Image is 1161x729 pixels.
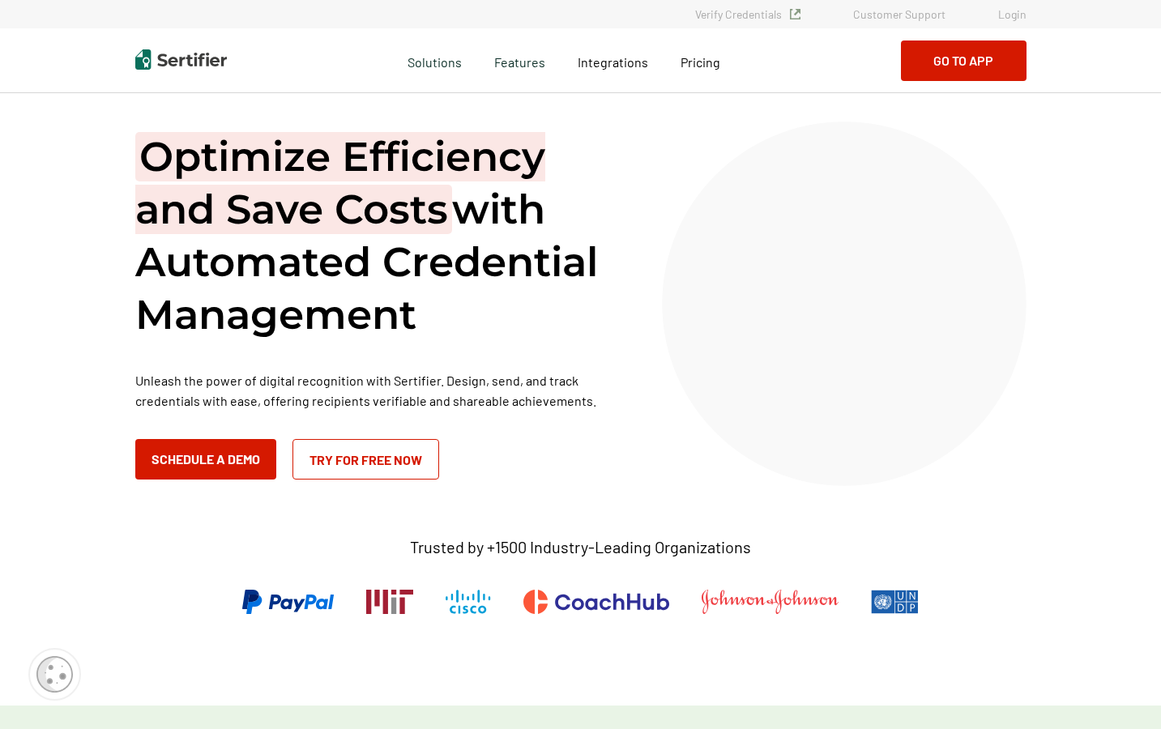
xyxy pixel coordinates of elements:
[242,590,334,614] img: PayPal
[135,439,276,480] button: Schedule a Demo
[702,590,838,614] img: Johnson & Johnson
[292,439,439,480] a: Try for Free Now
[408,50,462,70] span: Solutions
[695,7,800,21] a: Verify Credentials
[494,50,545,70] span: Features
[36,656,73,693] img: Cookie Popup Icon
[446,590,491,614] img: Cisco
[135,130,621,341] h1: with Automated Credential Management
[410,537,751,557] p: Trusted by +1500 Industry-Leading Organizations
[998,7,1027,21] a: Login
[871,590,919,614] img: UNDP
[853,7,945,21] a: Customer Support
[135,370,621,411] p: Unleash the power of digital recognition with Sertifier. Design, send, and track credentials with...
[901,40,1027,81] button: Go to App
[681,54,720,70] span: Pricing
[790,9,800,19] img: Verified
[578,50,648,70] a: Integrations
[135,49,227,70] img: Sertifier | Digital Credentialing Platform
[681,50,720,70] a: Pricing
[523,590,669,614] img: CoachHub
[578,54,648,70] span: Integrations
[366,590,413,614] img: Massachusetts Institute of Technology
[135,132,545,234] span: Optimize Efficiency and Save Costs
